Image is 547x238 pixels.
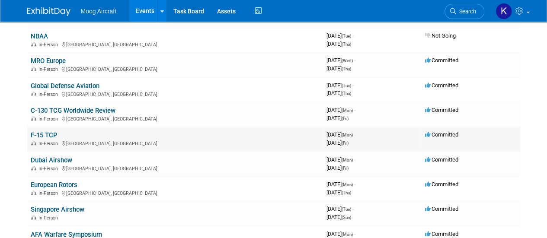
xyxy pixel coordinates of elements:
span: - [354,57,355,63]
span: [DATE] [326,90,351,96]
span: (Mon) [342,133,353,137]
span: [DATE] [326,206,354,212]
span: In-Person [38,141,61,146]
span: (Thu) [342,67,351,71]
span: Committed [425,57,458,63]
span: - [354,231,355,237]
span: (Mon) [342,108,353,113]
span: (Tue) [342,207,351,212]
div: [GEOGRAPHIC_DATA], [GEOGRAPHIC_DATA] [31,140,320,146]
span: [DATE] [326,57,355,63]
span: (Mon) [342,232,353,237]
span: Committed [425,131,458,138]
span: (Mon) [342,182,353,187]
span: [DATE] [326,189,351,196]
span: In-Person [38,190,61,196]
span: [DATE] [326,214,351,220]
span: Committed [425,107,458,113]
span: - [354,107,355,113]
span: [DATE] [326,82,354,89]
span: [DATE] [326,231,355,237]
img: In-Person Event [31,42,36,46]
span: [DATE] [326,181,355,187]
span: In-Person [38,166,61,171]
span: Committed [425,231,458,237]
a: European Rotors [31,181,77,189]
img: In-Person Event [31,116,36,121]
span: In-Person [38,92,61,97]
span: In-Person [38,116,61,122]
span: [DATE] [326,65,351,72]
span: [DATE] [326,131,355,138]
a: Singapore Airshow [31,206,84,213]
span: - [354,181,355,187]
div: [GEOGRAPHIC_DATA], [GEOGRAPHIC_DATA] [31,189,320,196]
span: Search [456,8,476,15]
span: In-Person [38,67,61,72]
img: In-Person Event [31,215,36,219]
span: [DATE] [326,156,355,163]
span: Committed [425,82,458,89]
span: - [352,206,354,212]
img: In-Person Event [31,166,36,170]
span: (Tue) [342,83,351,88]
a: NBAA [31,32,48,40]
span: - [354,131,355,138]
img: In-Person Event [31,141,36,145]
div: [GEOGRAPHIC_DATA], [GEOGRAPHIC_DATA] [31,65,320,72]
span: Committed [425,181,458,187]
img: In-Person Event [31,190,36,195]
a: MRO Europe [31,57,66,65]
img: In-Person Event [31,92,36,96]
span: Committed [425,156,458,163]
span: In-Person [38,42,61,48]
a: Dubai Airshow [31,156,72,164]
div: [GEOGRAPHIC_DATA], [GEOGRAPHIC_DATA] [31,41,320,48]
span: - [352,32,354,39]
span: [DATE] [326,107,355,113]
a: C-130 TCG Worldwide Review [31,107,115,114]
span: - [354,156,355,163]
span: In-Person [38,215,61,221]
img: ExhibitDay [27,7,70,16]
span: [DATE] [326,165,349,171]
img: In-Person Event [31,67,36,71]
span: [DATE] [326,32,354,39]
span: (Fri) [342,141,349,146]
span: (Fri) [342,166,349,171]
span: (Fri) [342,116,349,121]
span: (Wed) [342,58,353,63]
a: Global Defense Aviation [31,82,99,90]
span: (Sun) [342,215,351,220]
div: [GEOGRAPHIC_DATA], [GEOGRAPHIC_DATA] [31,115,320,122]
span: Committed [425,206,458,212]
div: [GEOGRAPHIC_DATA], [GEOGRAPHIC_DATA] [31,90,320,97]
span: [DATE] [326,41,351,47]
img: Kelsey Blackley [496,3,512,19]
a: Search [445,4,484,19]
a: F-15 TCP [31,131,58,139]
span: [DATE] [326,115,349,121]
span: (Thu) [342,42,351,47]
span: Not Going [425,32,456,39]
div: [GEOGRAPHIC_DATA], [GEOGRAPHIC_DATA] [31,165,320,171]
span: Moog Aircraft [81,8,116,15]
span: (Thu) [342,190,351,195]
span: (Mon) [342,158,353,162]
span: (Tue) [342,34,351,38]
span: (Thu) [342,91,351,96]
span: - [352,82,354,89]
span: [DATE] [326,140,349,146]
